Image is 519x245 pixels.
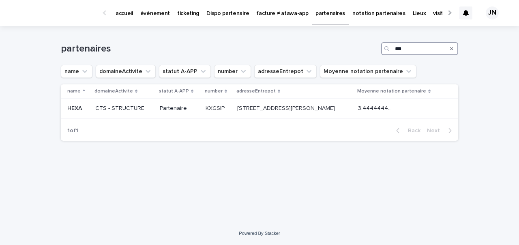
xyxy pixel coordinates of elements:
button: number [214,65,251,78]
button: domaineActivite [96,65,156,78]
p: number [205,87,223,96]
input: Search [381,42,458,55]
p: Partenaire [160,105,199,112]
tr: HEXAHEXA CTS - STRUCTUREPartenaireKXGSIPKXGSIP [STREET_ADDRESS][PERSON_NAME][STREET_ADDRESS][PERS... [61,99,458,119]
button: name [61,65,92,78]
p: CTS - STRUCTURE [95,105,153,112]
p: 1 of 1 [61,121,85,141]
p: adresseEntrepot [236,87,276,96]
p: domaineActivite [94,87,133,96]
p: 3.4444444444444446 [358,103,393,112]
p: HEXA [67,103,84,112]
p: name [67,87,81,96]
button: adresseEntrepot [254,65,317,78]
p: 2, chemin du Barrage PORT DE L'ILON 78520 SAINT MARTIN LA GARENNE [237,103,337,112]
img: Ls34BcGeRexTGTNfXpUC [16,5,95,21]
button: statut A-APP [159,65,211,78]
button: Next [424,127,458,134]
h1: partenaires [61,43,378,55]
span: Back [403,128,420,133]
p: KXGSIP [206,103,226,112]
button: Moyenne notation partenaire [320,65,416,78]
p: statut A-APP [159,87,189,96]
a: Powered By Stacker [239,231,280,236]
p: Moyenne notation partenaire [357,87,426,96]
div: JN [486,6,499,19]
span: Next [427,128,445,133]
button: Back [390,127,424,134]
